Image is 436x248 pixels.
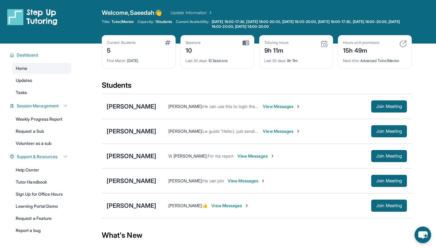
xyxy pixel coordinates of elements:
span: [DATE] 16:00-17:30, [DATE] 18:00-20:00, [DATE] 18:00-20:00, [DATE] 16:00-17:30, [DATE] 18:00-20:0... [212,19,411,29]
img: card [321,40,328,47]
span: Capacity: [137,19,154,24]
span: Le gustó “Hello:). just sending a reminder for [DATE] session from 6-7 pm pst.” [203,129,353,134]
div: 9h 11m [264,55,328,63]
span: Last 30 days : [264,58,286,63]
span: View Messages [263,128,301,134]
img: Chevron Right [207,10,213,16]
span: View Messages [263,103,301,109]
img: card [243,40,249,46]
img: logo [7,8,58,25]
img: Chevron-Right [296,129,301,134]
div: 15h 49m [343,45,379,55]
span: [PERSON_NAME] : [168,178,203,183]
span: 👍 [203,203,208,208]
span: View Messages [211,203,249,209]
div: [PERSON_NAME] [107,127,156,135]
a: Volunteer as a sub [12,138,71,149]
img: Chevron-Right [270,154,275,158]
span: Session Management [17,103,59,109]
span: Dashboard [17,52,38,58]
button: Join Meeting [371,175,407,187]
span: View Messages [228,178,266,184]
div: [PERSON_NAME] [107,177,156,185]
div: [DATE] [107,55,170,63]
a: Home [12,63,71,74]
a: Request a Sub [12,126,71,137]
a: Weekly Progress Report [12,114,71,125]
a: Help Center [12,165,71,175]
span: Updates [16,77,32,83]
span: [PERSON_NAME] : [168,203,203,208]
img: card [165,40,170,45]
span: Join Meeting [376,179,402,183]
span: Last 30 days : [186,58,207,63]
img: card [399,40,407,47]
a: Learning Portal Demo [12,201,71,212]
div: [PERSON_NAME] [107,152,156,160]
span: Join Meeting [376,129,402,133]
a: Tutor Handbook [12,177,71,188]
span: He can use this to login the session [203,104,271,109]
a: [DATE] 16:00-17:30, [DATE] 18:00-20:00, [DATE] 18:00-20:00, [DATE] 16:00-17:30, [DATE] 18:00-20:0... [210,19,412,29]
div: Current Students [107,40,136,45]
a: Report a bug [12,225,71,236]
span: Welcome, Saeedah 👋 [102,8,162,17]
button: Dashboard [14,52,68,58]
div: Students [102,80,412,94]
span: Vi [PERSON_NAME] : [168,153,207,158]
div: 10 [186,45,201,55]
div: Advanced Tutor/Mentor [343,55,407,63]
span: Support & Resources [17,154,58,160]
div: Tutoring hours [264,40,289,45]
span: Current Availability: [176,19,209,29]
div: [PERSON_NAME] [107,201,156,210]
img: Chevron-Right [244,203,249,208]
button: Join Meeting [371,150,407,162]
span: Home [16,65,27,71]
span: View Messages [237,153,275,159]
span: First Match : [107,58,126,63]
img: Chevron-Right [296,104,301,109]
button: Join Meeting [371,100,407,113]
span: Join Meeting [376,204,402,207]
span: Tasks [16,90,27,96]
span: For his report [208,153,234,158]
div: Hours until promotion [343,40,379,45]
span: Join Meeting [376,105,402,108]
span: He can join [203,178,224,183]
span: Tutor/Mentor [111,19,134,24]
button: Join Meeting [371,125,407,137]
div: 9h 11m [264,45,289,55]
span: Join Meeting [376,154,402,158]
button: Session Management [14,103,68,109]
span: [PERSON_NAME] : [168,129,203,134]
a: Update Information [170,10,213,16]
button: chat-button [415,227,431,243]
span: Title: [102,19,110,24]
span: [PERSON_NAME] : [168,104,203,109]
div: Sessions [186,40,201,45]
div: 5 [107,45,136,55]
button: Support & Resources [14,154,68,160]
a: Updates [12,75,71,86]
a: Request a Feature [12,213,71,224]
span: 1 Students [155,19,172,24]
img: Chevron-Right [261,178,266,183]
a: Sign Up for Office Hours [12,189,71,200]
div: [PERSON_NAME] [107,102,156,111]
span: Next title : [343,58,359,63]
a: Tasks [12,87,71,98]
button: Join Meeting [371,200,407,212]
div: 10 Sessions [186,55,249,63]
